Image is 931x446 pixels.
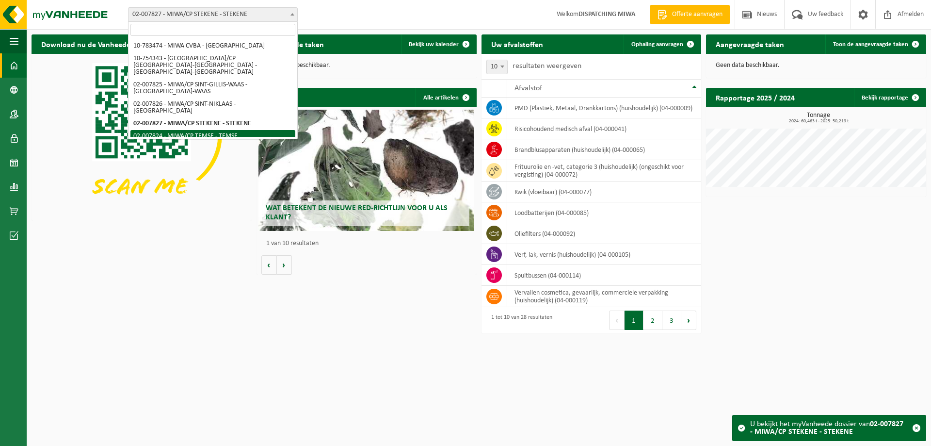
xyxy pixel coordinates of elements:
button: 3 [662,311,681,330]
span: 02-007827 - MIWA/CP STEKENE - STEKENE [128,8,297,21]
a: Offerte aanvragen [650,5,730,24]
a: Bekijk uw kalender [401,34,476,54]
h2: Rapportage 2025 / 2024 [706,88,804,107]
li: 02-007825 - MIWA/CP SINT-GILLIS-WAAS - [GEOGRAPHIC_DATA]-WAAS [130,79,295,98]
button: Previous [609,311,625,330]
p: Geen data beschikbaar. [716,62,916,69]
td: loodbatterijen (04-000085) [507,202,702,223]
li: 02-007826 - MIWA/CP SINT-NIKLAAS - [GEOGRAPHIC_DATA] [130,98,295,117]
strong: DISPATCHING MIWA [578,11,635,18]
div: U bekijkt het myVanheede dossier van [750,415,907,441]
a: Toon de aangevraagde taken [825,34,925,54]
strong: 02-007827 - MIWA/CP STEKENE - STEKENE [750,420,903,436]
li: 02-007824 - MIWA/CP TEMSE - TEMSE [130,130,295,143]
span: 2024: 60,463 t - 2025: 50,219 t [711,119,926,124]
a: Wat betekent de nieuwe RED-richtlijn voor u als klant? [258,110,474,231]
h2: Aangevraagde taken [706,34,794,53]
span: Ophaling aanvragen [631,41,683,48]
li: 10-783474 - MIWA CVBA - [GEOGRAPHIC_DATA] [130,40,295,52]
td: risicohoudend medisch afval (04-000041) [507,118,702,139]
h2: Download nu de Vanheede+ app! [32,34,161,53]
button: Volgende [277,255,292,275]
li: 02-007827 - MIWA/CP STEKENE - STEKENE [130,117,295,130]
td: kwik (vloeibaar) (04-000077) [507,182,702,202]
td: frituurolie en -vet, categorie 3 (huishoudelijk) (ongeschikt voor vergisting) (04-000072) [507,160,702,182]
td: brandblusapparaten (huishoudelijk) (04-000065) [507,139,702,160]
span: 02-007827 - MIWA/CP STEKENE - STEKENE [128,7,298,22]
button: 2 [643,311,662,330]
a: Bekijk rapportage [854,88,925,107]
a: Ophaling aanvragen [624,34,700,54]
span: Offerte aanvragen [670,10,725,19]
span: Afvalstof [514,84,542,92]
span: Bekijk uw kalender [409,41,459,48]
button: Vorige [261,255,277,275]
td: PMD (Plastiek, Metaal, Drankkartons) (huishoudelijk) (04-000009) [507,98,702,118]
h3: Tonnage [711,112,926,124]
p: 1 van 10 resultaten [266,240,472,247]
td: verf, lak, vernis (huishoudelijk) (04-000105) [507,244,702,265]
a: Alle artikelen [416,88,476,107]
p: Geen data beschikbaar. [266,62,467,69]
div: 1 tot 10 van 28 resultaten [486,310,552,331]
img: Download de VHEPlus App [32,54,252,219]
td: oliefilters (04-000092) [507,223,702,244]
td: vervallen cosmetica, gevaarlijk, commerciele verpakking (huishoudelijk) (04-000119) [507,286,702,307]
span: Toon de aangevraagde taken [833,41,908,48]
button: Next [681,311,696,330]
span: 10 [487,60,507,74]
li: 10-754343 - [GEOGRAPHIC_DATA]/CP [GEOGRAPHIC_DATA]-[GEOGRAPHIC_DATA] - [GEOGRAPHIC_DATA]-[GEOGRAP... [130,52,295,79]
span: Wat betekent de nieuwe RED-richtlijn voor u als klant? [266,204,448,221]
label: resultaten weergeven [513,62,581,70]
span: 10 [486,60,508,74]
h2: Uw afvalstoffen [482,34,553,53]
button: 1 [625,311,643,330]
td: spuitbussen (04-000114) [507,265,702,286]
